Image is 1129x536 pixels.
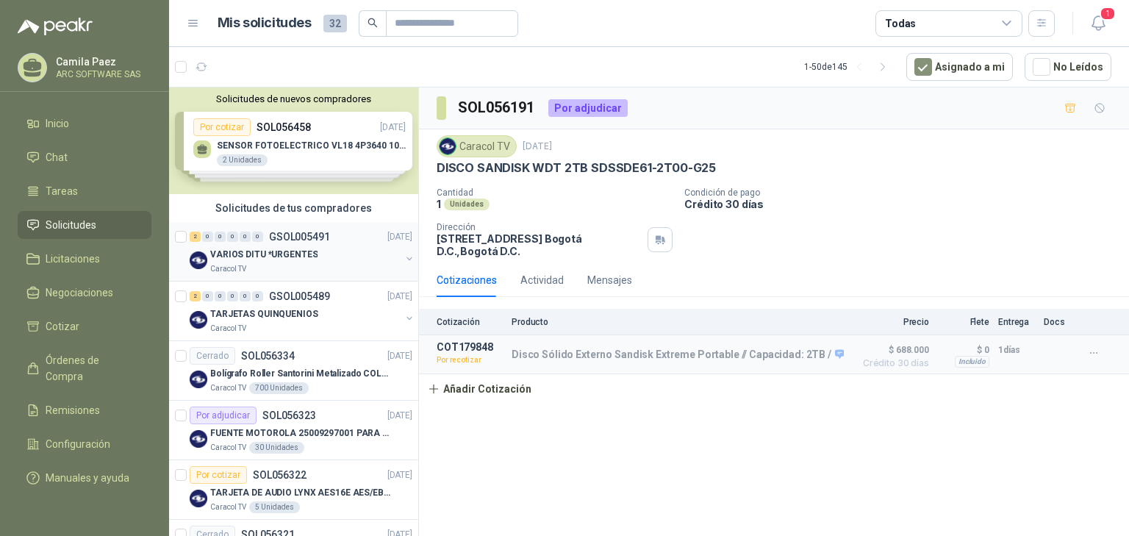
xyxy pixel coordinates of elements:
[210,382,246,394] p: Caracol TV
[18,18,93,35] img: Logo peakr
[444,199,490,210] div: Unidades
[437,272,497,288] div: Cotizaciones
[804,55,895,79] div: 1 - 50 de 145
[202,291,213,301] div: 0
[210,486,393,500] p: TARJETA DE AUDIO LYNX AES16E AES/EBU PCI
[885,15,916,32] div: Todas
[252,232,263,242] div: 0
[18,110,151,137] a: Inicio
[190,311,207,329] img: Company Logo
[46,251,100,267] span: Licitaciones
[18,346,151,390] a: Órdenes de Compra
[46,436,110,452] span: Configuración
[512,317,847,327] p: Producto
[18,177,151,205] a: Tareas
[387,409,412,423] p: [DATE]
[210,307,318,321] p: TARJETAS QUINQUENIOS
[249,382,309,394] div: 700 Unidades
[249,501,300,513] div: 5 Unidades
[437,232,642,257] p: [STREET_ADDRESS] Bogotá D.C. , Bogotá D.C.
[190,371,207,388] img: Company Logo
[227,232,238,242] div: 0
[210,323,246,335] p: Caracol TV
[241,351,295,361] p: SOL056334
[437,341,503,353] p: COT179848
[998,317,1035,327] p: Entrega
[269,291,330,301] p: GSOL005489
[210,426,393,440] p: FUENTE MOTOROLA 25009297001 PARA EP450
[227,291,238,301] div: 0
[437,187,673,198] p: Cantidad
[387,349,412,363] p: [DATE]
[684,187,1123,198] p: Condición de pago
[175,93,412,104] button: Solicitudes de nuevos compradores
[253,470,307,480] p: SOL056322
[437,160,716,176] p: DISCO SANDISK WDT 2TB SDSSDE61-2T00-G25
[1085,10,1111,37] button: 1
[46,115,69,132] span: Inicio
[323,15,347,32] span: 32
[215,232,226,242] div: 0
[437,222,642,232] p: Dirección
[190,430,207,448] img: Company Logo
[18,312,151,340] a: Cotizar
[368,18,378,28] span: search
[169,194,418,222] div: Solicitudes de tus compradores
[437,317,503,327] p: Cotización
[18,279,151,307] a: Negociaciones
[938,317,989,327] p: Flete
[169,460,418,520] a: Por cotizarSOL056322[DATE] Company LogoTARJETA DE AUDIO LYNX AES16E AES/EBU PCICaracol TV5 Unidades
[215,291,226,301] div: 0
[856,359,929,368] span: Crédito 30 días
[190,287,415,335] a: 2 0 0 0 0 0 GSOL005489[DATE] Company LogoTARJETAS QUINQUENIOSCaracol TV
[18,143,151,171] a: Chat
[437,198,441,210] p: 1
[523,140,552,154] p: [DATE]
[856,317,929,327] p: Precio
[252,291,263,301] div: 0
[210,501,246,513] p: Caracol TV
[210,442,246,454] p: Caracol TV
[938,341,989,359] p: $ 0
[46,149,68,165] span: Chat
[190,251,207,269] img: Company Logo
[440,138,456,154] img: Company Logo
[46,470,129,486] span: Manuales y ayuda
[998,341,1035,359] p: 1 días
[1100,7,1116,21] span: 1
[387,290,412,304] p: [DATE]
[1025,53,1111,81] button: No Leídos
[210,263,246,275] p: Caracol TV
[169,401,418,460] a: Por adjudicarSOL056323[DATE] Company LogoFUENTE MOTOROLA 25009297001 PARA EP450Caracol TV30 Unidades
[169,341,418,401] a: CerradoSOL056334[DATE] Company LogoBolígrafo Roller Santorini Metalizado COLOR MORADO 1logoCaraco...
[46,285,113,301] span: Negociaciones
[548,99,628,117] div: Por adjudicar
[419,374,540,404] button: Añadir Cotización
[190,466,247,484] div: Por cotizar
[18,464,151,492] a: Manuales y ayuda
[437,353,503,368] p: Por recotizar
[56,70,148,79] p: ARC SOFTWARE SAS
[520,272,564,288] div: Actividad
[46,402,100,418] span: Remisiones
[190,291,201,301] div: 2
[202,232,213,242] div: 0
[387,468,412,482] p: [DATE]
[18,211,151,239] a: Solicitudes
[240,291,251,301] div: 0
[46,217,96,233] span: Solicitudes
[262,410,316,421] p: SOL056323
[210,248,318,262] p: VARIOS DITU *URGENTES
[190,228,415,275] a: 2 0 0 0 0 0 GSOL005491[DATE] Company LogoVARIOS DITU *URGENTESCaracol TV
[46,318,79,335] span: Cotizar
[387,230,412,244] p: [DATE]
[46,352,137,385] span: Órdenes de Compra
[955,356,989,368] div: Incluido
[249,442,304,454] div: 30 Unidades
[1044,317,1073,327] p: Docs
[512,349,844,362] p: Disco Sólido Externo Sandisk Extreme Portable // Capacidad: 2TB /
[906,53,1013,81] button: Asignado a mi
[210,367,393,381] p: Bolígrafo Roller Santorini Metalizado COLOR MORADO 1logo
[190,232,201,242] div: 2
[18,396,151,424] a: Remisiones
